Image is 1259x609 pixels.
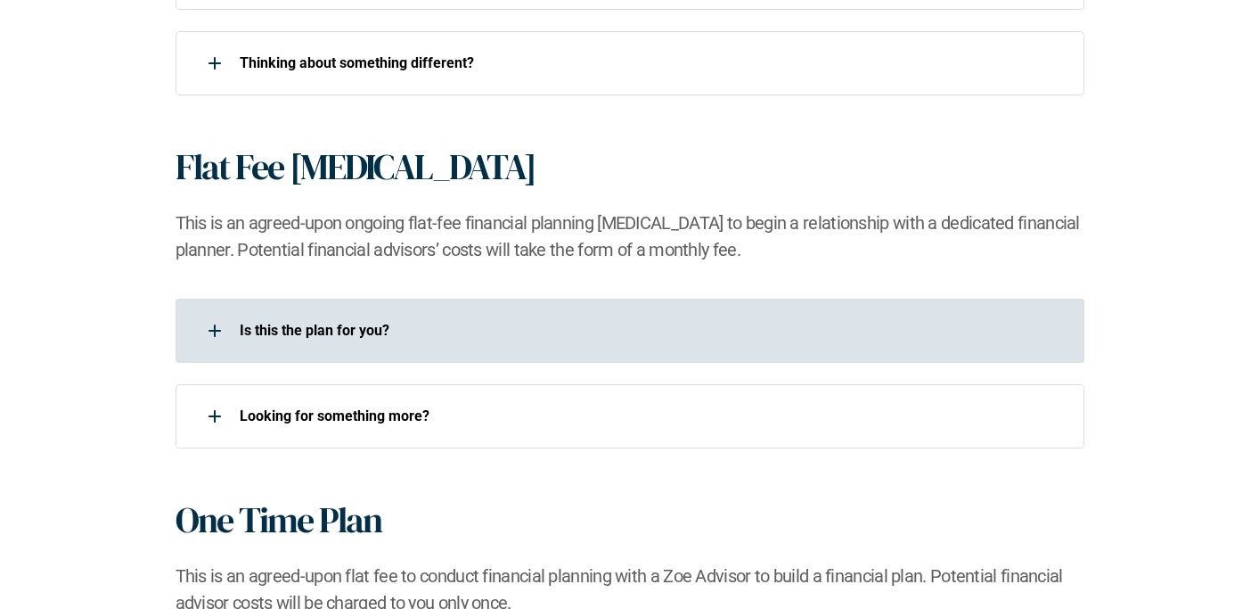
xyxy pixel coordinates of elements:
[240,322,1061,339] p: Is this the plan for you?​
[176,498,381,541] h1: One Time Plan
[176,145,535,188] h1: Flat Fee [MEDICAL_DATA]
[240,407,1061,424] p: Looking for something more?​
[176,210,1084,263] h2: This is an agreed-upon ongoing flat-fee financial planning [MEDICAL_DATA] to begin a relationship...
[240,54,1061,71] p: ​Thinking about something different?​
